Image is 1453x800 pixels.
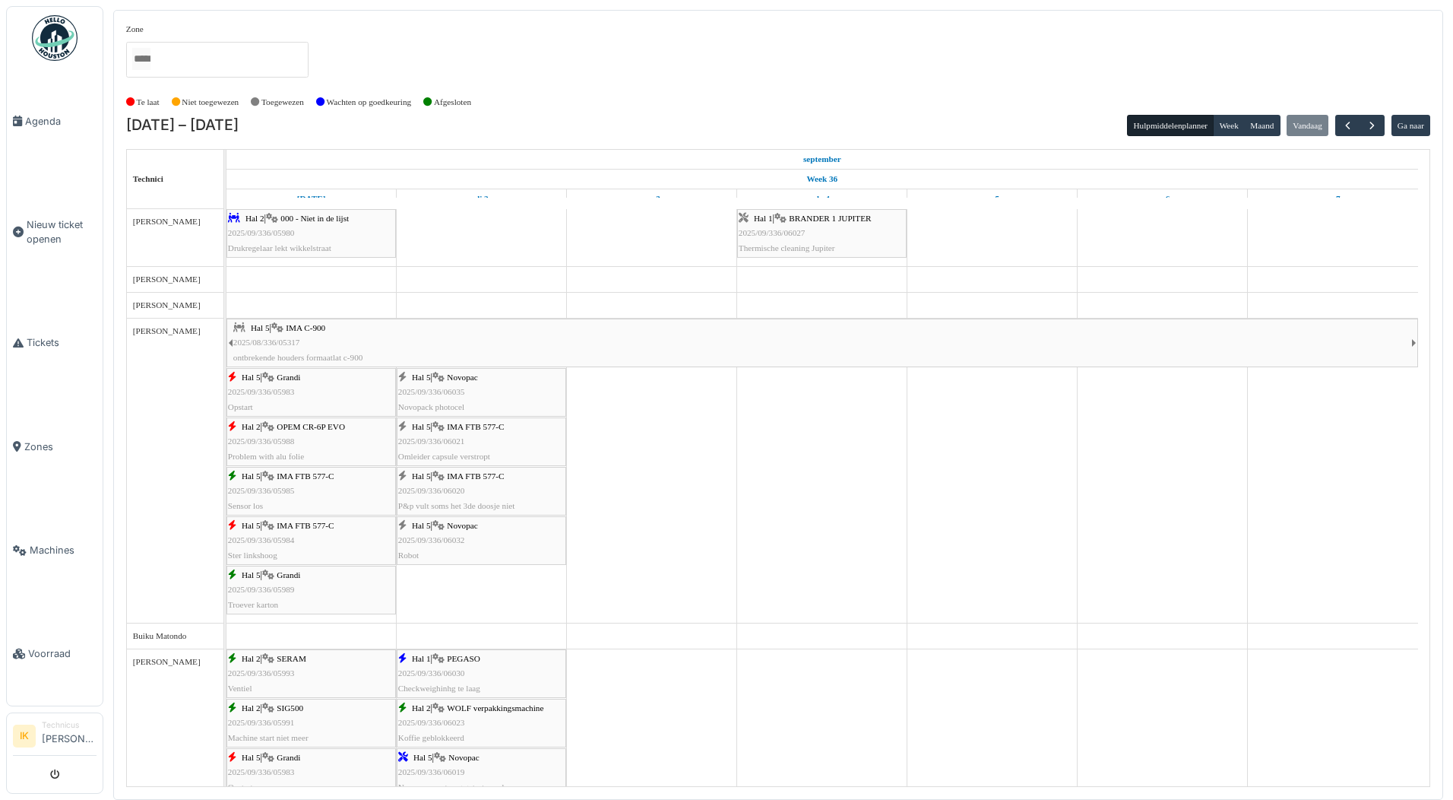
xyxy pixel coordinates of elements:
[398,519,565,563] div: |
[1335,115,1360,137] button: Vorige
[277,422,345,431] span: OPEM CR-6P EVO
[228,718,295,727] span: 2025/09/336/05991
[228,751,394,795] div: |
[398,437,465,446] span: 2025/09/336/06021
[412,373,431,382] span: Hal 5
[261,96,304,109] label: Toegewezen
[277,703,303,713] span: SIG500
[981,189,1003,208] a: 5 september 2025
[277,521,334,530] span: IMA FTB 577-C
[242,373,261,382] span: Hal 5
[739,243,835,252] span: Thermische cleaning Jupiter
[293,189,330,208] a: 1 september 2025
[228,402,253,411] span: Opstart
[789,214,871,223] span: BRANDER 1 JUPITER
[280,214,349,223] span: 000 - Niet in de lijst
[398,733,464,742] span: Koffie geblokkeerd
[398,767,465,776] span: 2025/09/336/06019
[242,654,261,663] span: Hal 2
[799,150,845,169] a: 1 september 2025
[640,189,664,208] a: 3 september 2025
[228,387,295,396] span: 2025/09/336/05983
[398,387,465,396] span: 2025/09/336/06035
[412,654,431,663] span: Hal 1
[126,116,239,135] h2: [DATE] – [DATE]
[471,189,492,208] a: 2 september 2025
[24,440,97,454] span: Zones
[739,228,806,237] span: 2025/09/336/06027
[754,214,773,223] span: Hal 1
[251,323,270,332] span: Hal 5
[277,570,300,579] span: Grandi
[133,275,201,284] span: [PERSON_NAME]
[228,452,304,461] span: Problem with alu folie
[228,733,309,742] span: Machine start niet meer
[182,96,239,109] label: Niet toegewezen
[7,291,103,395] a: Tickets
[447,373,477,382] span: Novopac
[434,96,471,109] label: Afgesloten
[133,217,201,226] span: [PERSON_NAME]
[228,519,394,563] div: |
[245,214,264,223] span: Hal 2
[228,211,394,256] div: |
[42,719,97,731] div: Technicus
[413,753,432,762] span: Hal 5
[228,551,277,560] span: Ster linkshoog
[7,173,103,291] a: Nieuw ticket openen
[228,783,253,792] span: Opstart
[42,719,97,752] li: [PERSON_NAME]
[228,243,331,252] span: Drukregelaar lekt wikkelstraat
[398,551,419,560] span: Robot
[228,228,295,237] span: 2025/09/336/05980
[327,96,412,109] label: Wachten op goedkeuring
[412,422,431,431] span: Hal 5
[242,753,261,762] span: Hal 5
[228,600,278,609] span: Troever karton
[228,585,295,594] span: 2025/09/336/05989
[228,437,295,446] span: 2025/09/336/05988
[1287,115,1328,136] button: Vandaag
[412,703,431,713] span: Hal 2
[13,725,36,748] li: IK
[1322,189,1344,208] a: 7 september 2025
[286,323,325,332] span: IMA C-900
[412,471,431,481] span: Hal 5
[32,15,78,61] img: Badge_color-CXgf-gQk.svg
[398,701,565,745] div: |
[137,96,160,109] label: Te laat
[398,486,465,495] span: 2025/09/336/06020
[1127,115,1214,136] button: Hulpmiddelenplanner
[242,422,261,431] span: Hal 2
[398,402,464,411] span: Novopack photocel
[228,684,252,693] span: Ventiel
[447,422,504,431] span: IMA FTB 577-C
[7,499,103,602] a: Machines
[133,631,187,640] span: Buiku Matondo
[447,471,504,481] span: IMA FTB 577-C
[13,719,97,756] a: IK Technicus[PERSON_NAME]
[133,174,163,183] span: Technici
[228,420,394,464] div: |
[811,189,834,208] a: 4 september 2025
[228,767,295,776] span: 2025/09/336/05983
[277,753,300,762] span: Grandi
[398,420,565,464] div: |
[133,657,201,666] span: [PERSON_NAME]
[126,23,144,36] label: Zone
[242,521,261,530] span: Hal 5
[228,486,295,495] span: 2025/09/336/05985
[277,373,300,382] span: Grandi
[412,521,431,530] span: Hal 5
[233,338,300,347] span: 2025/08/336/05317
[7,602,103,706] a: Voorraad
[133,326,201,335] span: [PERSON_NAME]
[447,703,543,713] span: WOLF verpakkingsmachine
[242,471,261,481] span: Hal 5
[233,353,363,362] span: ontbrekende houders formaatlat c-900
[447,654,480,663] span: PEGASO
[242,570,261,579] span: Hal 5
[133,300,201,310] span: [PERSON_NAME]
[398,501,515,510] span: P&p vult soms het 3de doosje niet
[398,751,565,795] div: |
